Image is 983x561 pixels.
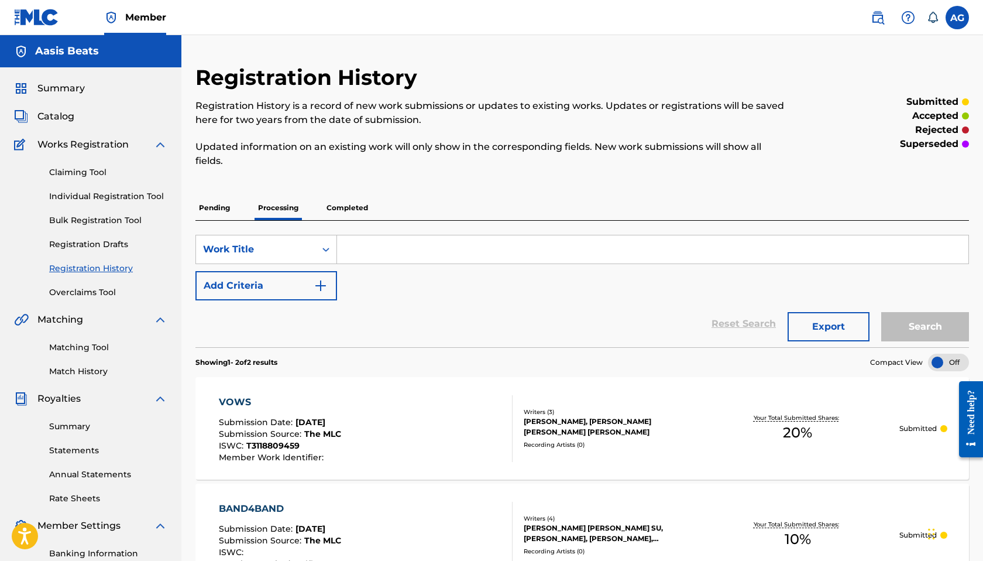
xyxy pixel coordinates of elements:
a: Banking Information [49,548,167,560]
span: Matching [37,313,83,327]
a: Claiming Tool [49,166,167,179]
span: Summary [37,81,85,95]
span: Member Settings [37,519,121,533]
img: Member Settings [14,519,28,533]
p: Registration History is a record of new work submissions or updates to existing works. Updates or... [195,99,791,127]
p: Submitted [899,423,937,434]
button: Add Criteria [195,271,337,300]
img: Royalties [14,392,28,406]
span: Compact View [870,357,923,368]
a: VOWSSubmission Date:[DATE]Submission Source:The MLCISWC:T3118809459Member Work Identifier:Writers... [195,377,969,480]
span: The MLC [304,429,341,439]
a: Matching Tool [49,341,167,354]
p: Your Total Submitted Shares: [754,413,842,422]
a: Summary [49,420,167,433]
p: Updated information on an existing work will only show in the corresponding fields. New work subm... [195,140,791,168]
p: Completed [323,196,372,220]
a: Overclaims Tool [49,286,167,299]
p: Processing [255,196,302,220]
div: VOWS [219,395,341,409]
img: expand [153,138,167,152]
iframe: Chat Widget [924,505,983,561]
div: Notifications [927,12,939,23]
div: Recording Artists ( 0 ) [524,547,696,556]
p: Pending [195,196,233,220]
span: Submission Date : [219,417,295,427]
img: Catalog [14,110,28,124]
p: Showing 1 - 2 of 2 results [195,357,277,368]
a: Registration Drafts [49,238,167,251]
p: rejected [915,123,958,137]
iframe: Resource Center [950,371,983,468]
img: MLC Logo [14,9,59,26]
a: Statements [49,444,167,457]
a: Annual Statements [49,468,167,481]
span: Catalog [37,110,74,124]
form: Search Form [195,235,969,347]
span: Works Registration [37,138,129,152]
img: Accounts [14,45,28,59]
div: BAND4BAND [219,502,341,516]
img: Matching [14,313,29,327]
img: Top Rightsholder [104,11,118,25]
span: 10 % [785,529,811,550]
span: [DATE] [295,417,325,427]
span: ISWC : [219,547,246,557]
a: CatalogCatalog [14,110,74,124]
img: 9d2ae6d4665cec9f34b9.svg [314,279,328,293]
a: Public Search [866,6,889,29]
img: help [901,11,915,25]
div: [PERSON_NAME], [PERSON_NAME] [PERSON_NAME] [PERSON_NAME] [524,416,696,437]
span: Member Work Identifier : [219,452,326,463]
a: SummarySummary [14,81,85,95]
span: 20 % [783,422,812,443]
div: Writers ( 3 ) [524,408,696,416]
a: Match History [49,365,167,378]
span: The MLC [304,535,341,546]
span: Submission Source : [219,429,304,439]
span: Submission Source : [219,535,304,546]
div: Work Title [203,242,308,256]
img: expand [153,313,167,327]
div: Drag [928,516,935,552]
img: search [871,11,885,25]
div: Help [896,6,920,29]
span: ISWC : [219,440,246,451]
button: Export [788,312,869,341]
img: expand [153,519,167,533]
p: accepted [912,109,958,123]
h2: Registration History [195,64,423,91]
a: Rate Sheets [49,492,167,505]
span: T3118809459 [246,440,300,451]
p: Your Total Submitted Shares: [754,520,842,529]
a: Registration History [49,262,167,275]
span: Royalties [37,392,81,406]
img: expand [153,392,167,406]
span: [DATE] [295,524,325,534]
div: [PERSON_NAME] [PERSON_NAME] SU, [PERSON_NAME], [PERSON_NAME], [PERSON_NAME] [524,523,696,544]
div: User Menu [946,6,969,29]
div: Recording Artists ( 0 ) [524,440,696,449]
span: Submission Date : [219,524,295,534]
span: Member [125,11,166,24]
h5: Aasis Beats [35,45,99,58]
img: Summary [14,81,28,95]
p: superseded [900,137,958,151]
a: Bulk Registration Tool [49,214,167,227]
a: Individual Registration Tool [49,190,167,203]
div: Writers ( 4 ) [524,514,696,523]
img: Works Registration [14,138,29,152]
p: Submitted [899,530,937,541]
p: submitted [906,95,958,109]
